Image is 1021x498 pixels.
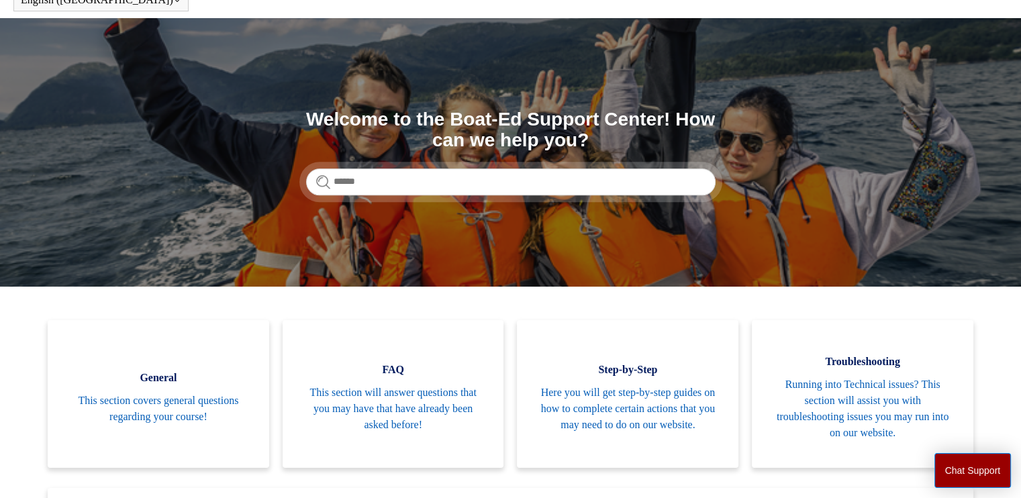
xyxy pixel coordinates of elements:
a: General This section covers general questions regarding your course! [48,320,269,468]
a: FAQ This section will answer questions that you may have that have already been asked before! [283,320,504,468]
span: Step-by-Step [537,362,718,378]
span: Running into Technical issues? This section will assist you with troubleshooting issues you may r... [772,377,953,441]
a: Troubleshooting Running into Technical issues? This section will assist you with troubleshooting ... [752,320,973,468]
input: Search [306,168,716,195]
h1: Welcome to the Boat-Ed Support Center! How can we help you? [306,109,716,151]
span: FAQ [303,362,484,378]
a: Step-by-Step Here you will get step-by-step guides on how to complete certain actions that you ma... [517,320,738,468]
span: This section will answer questions that you may have that have already been asked before! [303,385,484,433]
button: Chat Support [934,453,1012,488]
span: General [68,370,249,386]
span: Here you will get step-by-step guides on how to complete certain actions that you may need to do ... [537,385,718,433]
span: This section covers general questions regarding your course! [68,393,249,425]
span: Troubleshooting [772,354,953,370]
